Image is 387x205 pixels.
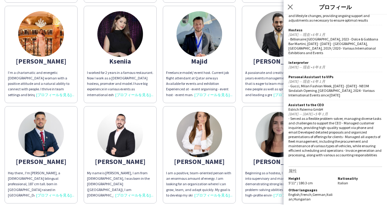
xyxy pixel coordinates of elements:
div: Interpreter [288,60,382,65]
h5: Nationality [338,176,382,181]
h5: Other languages [288,188,333,192]
img: thumb-c122b529-1d7f-4880-892c-2dba5da5d9fc.jpg [18,112,64,157]
div: Kseniia [87,58,153,64]
div: Beginning as a hostess, I have progressed into supervisory and managerial roles, demonstrating st... [245,170,312,198]
div: A passionate and creative person with 7+ years events management experience that is eager to lear... [245,70,312,98]
div: [DATE] — [DATE] • 5 年 1 月 [288,112,382,116]
span: Italian , [288,192,333,201]
div: Hey there , I'm [PERSON_NAME], a [DEMOGRAPHIC_DATA] bilingual professional, 187 cm tall. born in ... [8,170,74,198]
div: Estrich Palermo GmbH [288,107,382,112]
img: thumb-679c74a537884.jpeg [256,112,301,157]
span: Hungarian [294,197,311,201]
div: - Billionaire [GEOGRAPHIC_DATA], 2023 - Dolce & Gabbana Bar Martini, [DATE] - [DATE] - [GEOGRAPHI... [288,37,382,55]
span: Italian [338,181,348,185]
div: [DATE] — 現在 • 6 年 8 月 [288,65,382,69]
h3: プロフィール [284,3,387,11]
div: [PERSON_NAME] [245,58,312,64]
span: German , [312,192,326,197]
span: 5'11" / 180.3 cm [288,181,313,185]
span: French , [301,192,312,197]
div: [PERSON_NAME] [8,159,74,164]
div: - Gucci, Milan Fashion Week, [DATE] - [DATE] - NEOM Sindalah Opening, [GEOGRAPHIC_DATA], 2024 - V... [288,84,382,97]
h3: 属性 [288,168,382,174]
img: thumb-cf0698f7-a19a-41da-8f81-87de45a19828.jpg [18,11,64,57]
div: - Served as a flexible problem-solver, managing diverse tasks and challenges to support the CEO -... [288,116,382,157]
div: Majid [166,58,232,64]
span: English , [288,192,301,197]
div: Assistant to the CEO [288,102,382,107]
div: Hostess [288,28,382,32]
div: [PERSON_NAME] [166,159,232,164]
div: [DATE] — 現在 • 6 年 1 月 [288,32,382,37]
div: Personal Assistant to VIPs [288,75,382,79]
div: I worked for 2 years in a famous restaurant. Now I work as a [DEMOGRAPHIC_DATA] hostess, promoter... [87,70,153,98]
img: thumb-639273e4591d4.jpeg [256,11,301,57]
img: thumb-673632cc6a9f8.jpeg [176,112,222,157]
div: I’m a charismatic and energetic [DEMOGRAPHIC_DATA] woman with a positive attitude and a natural a... [8,70,74,98]
div: [PERSON_NAME] [245,159,312,164]
div: Freelance model/ event host. Current job flight attendant at Qatar airways Available for events a... [166,70,232,98]
img: thumb-6703a49d3d1f6.jpeg [176,11,222,57]
div: I am a positive, team-oriented person with an enormous amount of energy. I am looking for an orga... [166,170,232,198]
img: thumb-68b9e3d6ee9e1.jpeg [97,112,143,157]
div: [DATE] — 現在 • 6 年 1 月 [288,79,382,84]
h5: Height [288,176,333,181]
div: [PERSON_NAME] [8,58,74,64]
div: [PERSON_NAME] [87,159,153,164]
img: thumb-671f536a5562f.jpeg [97,11,143,57]
div: My name is [PERSON_NAME], I am from [DEMOGRAPHIC_DATA], I was born in the [DEMOGRAPHIC_DATA] ([GE... [87,170,153,198]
